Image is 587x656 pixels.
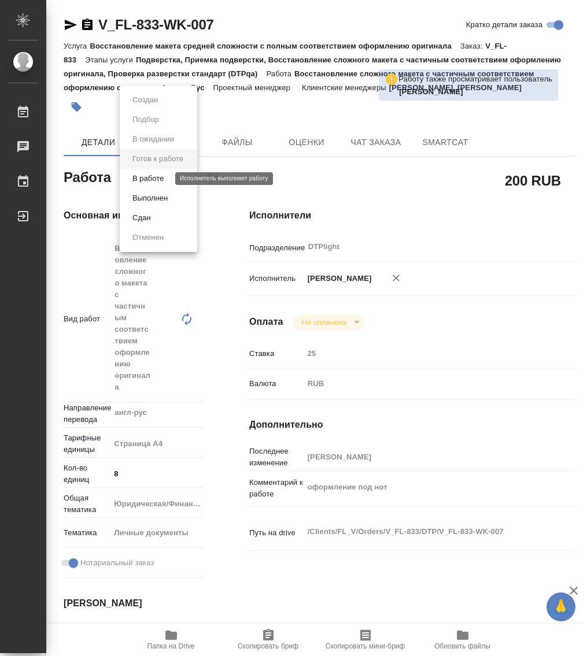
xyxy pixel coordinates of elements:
[129,113,163,126] button: Подбор
[129,192,171,205] button: Выполнен
[129,212,154,224] button: Сдан
[129,94,161,106] button: Создан
[129,133,178,146] button: В ожидании
[129,231,167,244] button: Отменен
[129,172,167,185] button: В работе
[129,153,187,165] button: Готов к работе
